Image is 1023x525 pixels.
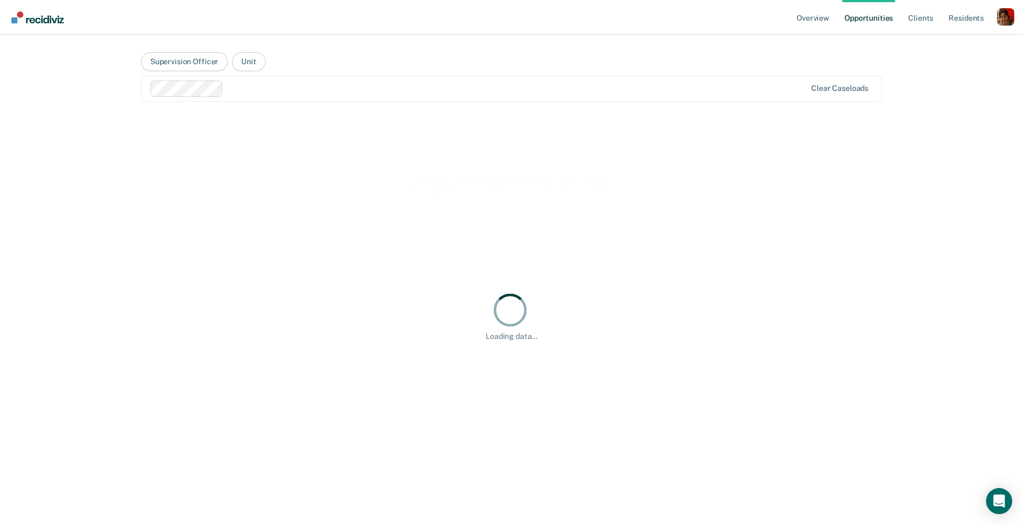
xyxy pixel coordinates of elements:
[11,11,64,23] img: Recidiviz
[811,84,868,93] div: Clear caseloads
[986,488,1012,514] div: Open Intercom Messenger
[141,52,228,71] button: Supervision Officer
[997,8,1014,26] button: Profile dropdown button
[232,52,265,71] button: Unit
[486,332,537,341] div: Loading data...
